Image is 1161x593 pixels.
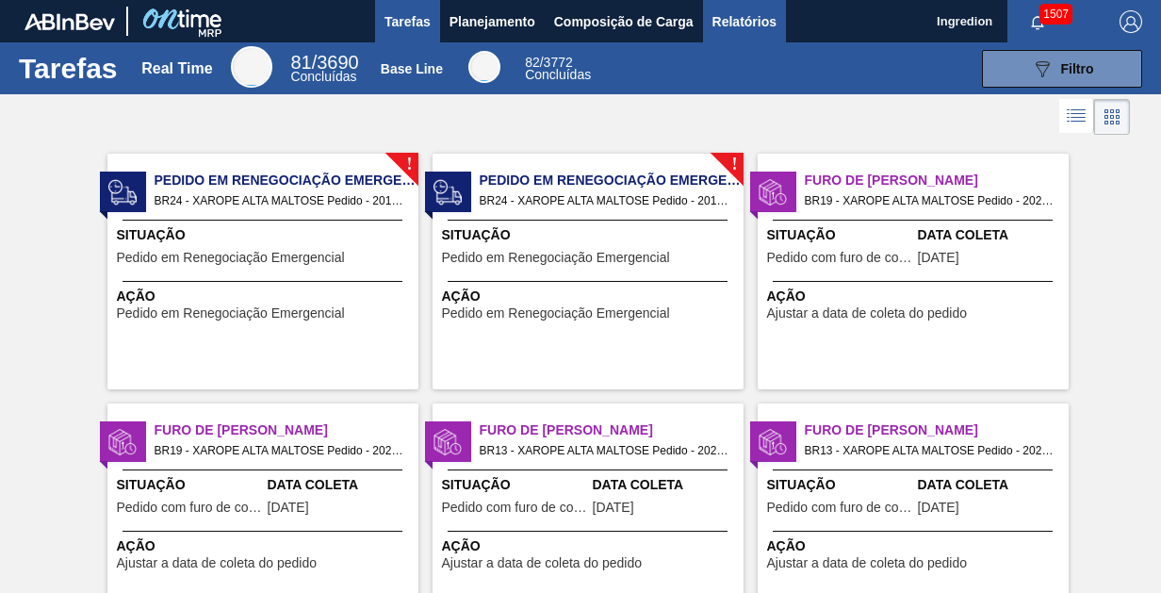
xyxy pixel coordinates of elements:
span: Situação [117,475,263,495]
div: Base Line [468,51,500,83]
span: Situação [117,225,414,245]
span: Concluídas [290,69,356,84]
div: Real Time [290,55,358,83]
span: Situação [442,475,588,495]
span: 81 [290,52,311,73]
span: BR19 - XAROPE ALTA MALTOSE Pedido - 2026314 [805,190,1054,211]
span: Ação [442,536,739,556]
img: status [759,428,787,456]
span: BR13 - XAROPE ALTA MALTOSE Pedido - 2026223 [805,440,1054,461]
span: Pedido com furo de coleta [442,501,588,515]
span: Data Coleta [918,475,1064,495]
span: Pedido em Renegociação Emergencial [442,251,670,265]
span: Data Coleta [268,475,414,495]
img: TNhmsLtSVTkK8tSr43FrP2fwEKptu5GPRR3wAAAABJRU5ErkJggg== [25,13,115,30]
span: 11/09/2025 [918,501,959,515]
div: Visão em Lista [1059,99,1094,135]
button: Filtro [982,50,1142,88]
button: Notificações [1007,8,1068,35]
span: Furo de Coleta [155,420,418,440]
span: Situação [442,225,739,245]
span: / 3690 [290,52,358,73]
span: Composição de Carga [554,10,694,33]
img: status [108,428,137,456]
img: Logout [1120,10,1142,33]
span: Pedido em Renegociação Emergencial [117,251,345,265]
span: 82 [525,55,540,70]
span: Ajustar a data de coleta do pedido [767,556,968,570]
span: Ajustar a data de coleta do pedido [117,556,318,570]
span: Pedido com furo de coleta [117,501,263,515]
span: ! [731,157,737,172]
span: BR24 - XAROPE ALTA MALTOSE Pedido - 2018591 [480,190,728,211]
div: Real Time [141,60,212,77]
span: Situação [767,225,913,245]
span: Ação [767,287,1064,306]
span: Furo de Coleta [480,420,744,440]
span: ! [406,157,412,172]
span: Planejamento [450,10,535,33]
span: Ação [442,287,739,306]
span: 10/09/2025 [593,501,634,515]
h1: Tarefas [19,58,118,79]
span: / 3772 [525,55,573,70]
span: Furo de Coleta [805,171,1069,190]
span: 14/09/2025 [918,251,959,265]
span: Ação [767,536,1064,556]
span: Pedido em Renegociação Emergencial [155,171,418,190]
span: 1507 [1039,4,1072,25]
span: Concluídas [525,67,591,82]
div: Visão em Cards [1094,99,1130,135]
span: Ajustar a data de coleta do pedido [767,306,968,321]
img: status [759,178,787,206]
span: BR19 - XAROPE ALTA MALTOSE Pedido - 2026315 [155,440,403,461]
span: Data Coleta [918,225,1064,245]
img: status [433,178,462,206]
div: Base Line [525,57,591,81]
span: BR24 - XAROPE ALTA MALTOSE Pedido - 2018590 [155,190,403,211]
span: Data Coleta [593,475,739,495]
span: Ajustar a data de coleta do pedido [442,556,643,570]
span: Pedido em Renegociação Emergencial [117,306,345,321]
span: Tarefas [384,10,431,33]
img: status [433,428,462,456]
span: Ação [117,287,414,306]
span: Relatórios [712,10,777,33]
span: Pedido com furo de coleta [767,501,913,515]
span: BR13 - XAROPE ALTA MALTOSE Pedido - 2026222 [480,440,728,461]
span: Furo de Coleta [805,420,1069,440]
div: Real Time [231,46,272,88]
span: Pedido com furo de coleta [767,251,913,265]
span: Pedido em Renegociação Emergencial [442,306,670,321]
img: status [108,178,137,206]
div: Base Line [381,61,443,76]
span: Pedido em Renegociação Emergencial [480,171,744,190]
span: 15/09/2025 [268,501,309,515]
span: Situação [767,475,913,495]
span: Ação [117,536,414,556]
span: Filtro [1061,61,1094,76]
